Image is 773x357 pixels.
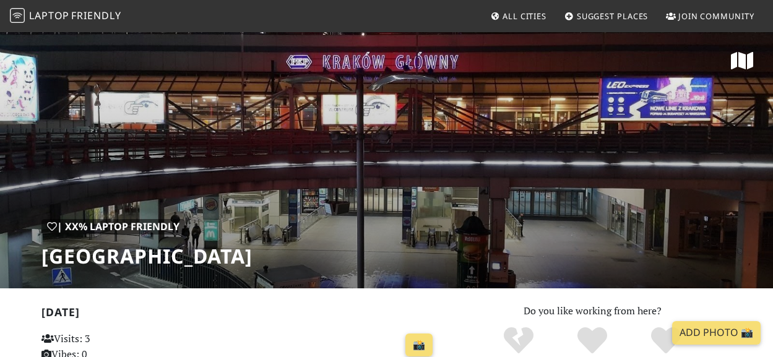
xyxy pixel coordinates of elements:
div: Definitely! [629,325,702,356]
span: All Cities [503,11,546,22]
img: LaptopFriendly [10,8,25,23]
a: All Cities [485,5,551,27]
div: No [482,325,556,356]
a: Suggest Places [559,5,654,27]
span: Join Community [678,11,754,22]
span: Laptop [29,9,69,22]
a: LaptopFriendly LaptopFriendly [10,6,121,27]
span: Friendly [71,9,121,22]
p: Do you like working from here? [453,303,732,319]
span: Suggest Places [577,11,649,22]
a: Join Community [661,5,759,27]
a: 📸 [405,333,433,357]
h2: [DATE] [41,306,438,324]
div: Yes [556,325,629,356]
h1: [GEOGRAPHIC_DATA] [41,244,253,268]
a: Add Photo 📸 [672,321,761,345]
div: | XX% Laptop Friendly [41,219,185,235]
